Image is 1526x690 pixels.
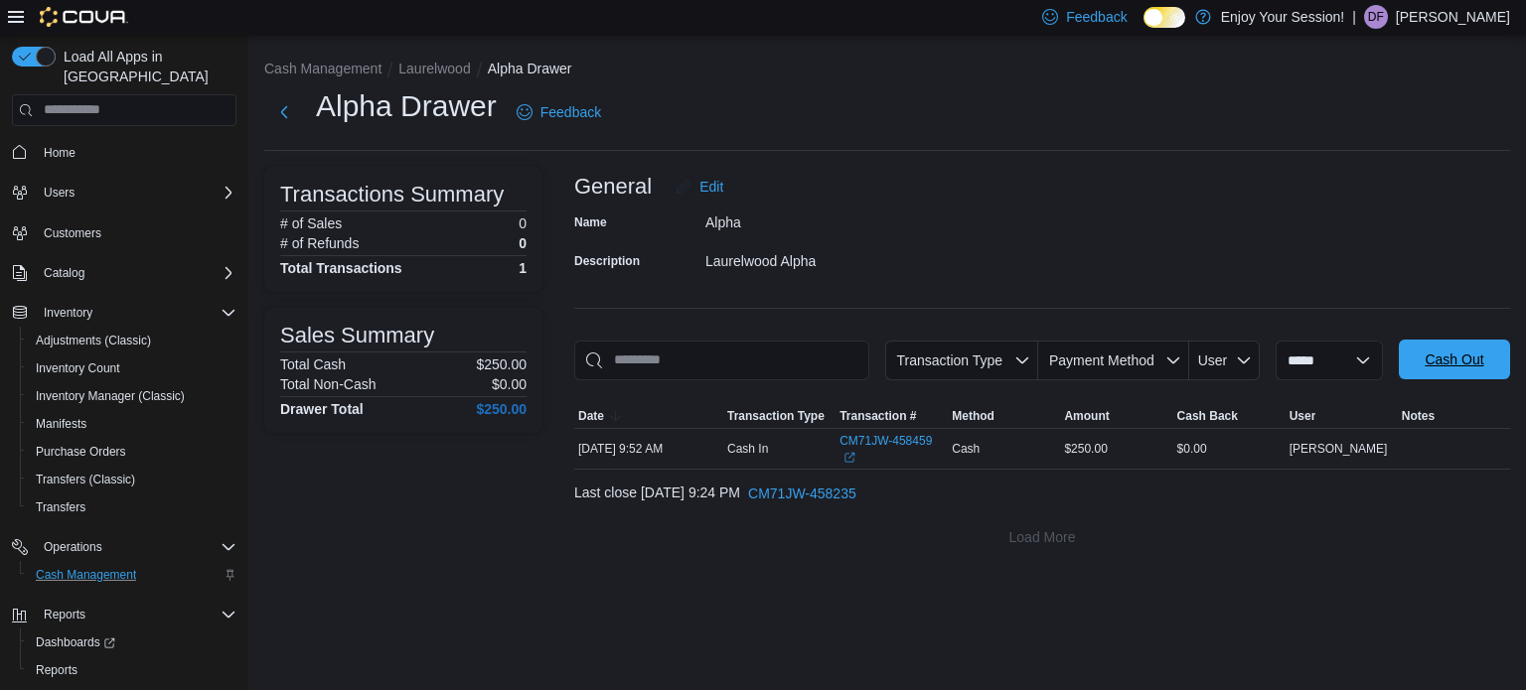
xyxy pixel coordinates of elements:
[36,333,151,348] span: Adjustments (Classic)
[28,412,236,436] span: Manifests
[4,533,244,561] button: Operations
[20,561,244,589] button: Cash Management
[1286,404,1398,428] button: User
[280,215,342,231] h6: # of Sales
[280,356,346,372] h6: Total Cash
[36,181,236,205] span: Users
[36,535,110,559] button: Operations
[1402,408,1435,424] span: Notes
[952,408,994,424] span: Method
[519,215,527,231] p: 0
[668,167,731,207] button: Edit
[280,376,377,392] h6: Total Non-Cash
[727,441,768,457] p: Cash In
[28,495,93,519] a: Transfers
[316,86,497,126] h1: Alpha Drawer
[36,535,236,559] span: Operations
[28,356,128,380] a: Inventory Count
[1368,5,1384,29] span: DF
[280,401,364,417] h4: Drawer Total
[723,404,836,428] button: Transaction Type
[1364,5,1388,29] div: Dylan Fisher
[839,433,944,465] a: CM71JW-458459External link
[1425,349,1483,369] span: Cash Out
[574,214,607,230] label: Name
[1399,340,1510,379] button: Cash Out
[1198,352,1228,368] span: User
[836,404,948,428] button: Transaction #
[1060,404,1172,428] button: Amount
[4,179,244,207] button: Users
[264,92,304,132] button: Next
[727,408,825,424] span: Transaction Type
[748,483,856,503] span: CM71JW-458235
[28,658,85,682] a: Reports
[519,260,527,276] h4: 1
[20,466,244,493] button: Transfers (Classic)
[4,218,244,247] button: Customers
[1064,441,1107,457] span: $250.00
[1189,341,1260,380] button: User
[574,517,1510,557] button: Load More
[1144,28,1144,29] span: Dark Mode
[1352,5,1356,29] p: |
[280,324,434,347] h3: Sales Summary
[36,301,100,325] button: Inventory
[40,7,128,27] img: Cova
[36,416,86,432] span: Manifests
[28,412,94,436] a: Manifests
[699,177,723,197] span: Edit
[20,410,244,438] button: Manifests
[36,603,236,626] span: Reports
[36,499,85,515] span: Transfers
[28,468,143,491] a: Transfers (Classic)
[20,354,244,382] button: Inventory Count
[36,141,83,165] a: Home
[28,440,236,464] span: Purchase Orders
[1038,341,1189,380] button: Payment Method
[843,452,855,464] svg: External link
[1290,441,1388,457] span: [PERSON_NAME]
[44,185,75,201] span: Users
[28,630,123,654] a: Dashboards
[1144,7,1185,28] input: Dark Mode
[36,444,126,460] span: Purchase Orders
[36,360,120,376] span: Inventory Count
[20,438,244,466] button: Purchase Orders
[948,404,1060,428] button: Method
[36,181,82,205] button: Users
[574,253,640,269] label: Description
[574,437,723,461] div: [DATE] 9:52 AM
[574,175,652,199] h3: General
[264,59,1510,82] nav: An example of EuiBreadcrumbs
[1290,408,1316,424] span: User
[1396,5,1510,29] p: [PERSON_NAME]
[36,140,236,165] span: Home
[896,352,1002,368] span: Transaction Type
[1049,352,1154,368] span: Payment Method
[885,341,1038,380] button: Transaction Type
[44,539,102,555] span: Operations
[492,376,527,392] p: $0.00
[1173,404,1286,428] button: Cash Back
[574,404,723,428] button: Date
[1221,5,1345,29] p: Enjoy Your Session!
[56,47,236,86] span: Load All Apps in [GEOGRAPHIC_DATA]
[28,440,134,464] a: Purchase Orders
[4,601,244,628] button: Reports
[264,61,381,76] button: Cash Management
[44,607,85,622] span: Reports
[574,341,869,380] input: This is a search bar. As you type, the results lower in the page will automatically filter.
[1009,527,1076,547] span: Load More
[509,92,609,132] a: Feedback
[36,567,136,583] span: Cash Management
[952,441,980,457] span: Cash
[28,384,236,408] span: Inventory Manager (Classic)
[20,382,244,410] button: Inventory Manager (Classic)
[28,658,236,682] span: Reports
[1064,408,1109,424] span: Amount
[28,356,236,380] span: Inventory Count
[28,329,159,352] a: Adjustments (Classic)
[44,265,84,281] span: Catalog
[476,401,527,417] h4: $250.00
